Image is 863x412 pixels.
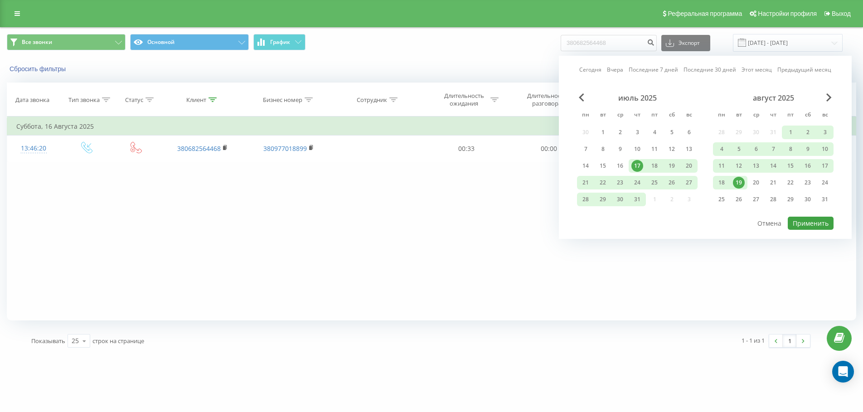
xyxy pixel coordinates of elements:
div: 2 [614,126,626,138]
div: пн 7 июля 2025 г. [577,142,594,156]
div: 16 [802,160,814,172]
td: 00:00 [508,136,591,162]
div: 29 [785,194,796,205]
div: 7 [580,143,591,155]
div: 9 [802,143,814,155]
div: пт 1 авг. 2025 г. [782,126,799,139]
div: 9 [614,143,626,155]
div: 20 [683,160,695,172]
abbr: пятница [784,109,797,122]
div: 19 [666,160,678,172]
abbr: четверг [766,109,780,122]
div: август 2025 [713,93,834,102]
div: пн 4 авг. 2025 г. [713,142,730,156]
div: 29 [597,194,609,205]
div: пн 18 авг. 2025 г. [713,176,730,189]
div: 21 [580,177,591,189]
div: пт 25 июля 2025 г. [646,176,663,189]
abbr: вторник [596,109,610,122]
input: Поиск по номеру [561,35,657,51]
div: чт 21 авг. 2025 г. [765,176,782,189]
div: 31 [631,194,643,205]
div: чт 31 июля 2025 г. [629,193,646,206]
div: 8 [785,143,796,155]
div: 3 [819,126,831,138]
span: Previous Month [579,93,584,102]
div: ср 9 июля 2025 г. [611,142,629,156]
div: ср 27 авг. 2025 г. [747,193,765,206]
div: чт 14 авг. 2025 г. [765,159,782,173]
div: Бизнес номер [263,96,302,104]
div: Длительность разговора [523,92,571,107]
div: вс 24 авг. 2025 г. [816,176,834,189]
div: вт 22 июля 2025 г. [594,176,611,189]
div: 11 [649,143,660,155]
button: График [253,34,305,50]
div: сб 2 авг. 2025 г. [799,126,816,139]
div: Сотрудник [357,96,387,104]
div: 27 [750,194,762,205]
div: вс 17 авг. 2025 г. [816,159,834,173]
div: июль 2025 [577,93,698,102]
abbr: понедельник [715,109,728,122]
abbr: вторник [732,109,746,122]
div: 10 [631,143,643,155]
div: пт 29 авг. 2025 г. [782,193,799,206]
div: пн 11 авг. 2025 г. [713,159,730,173]
div: 30 [614,194,626,205]
button: Применить [788,217,834,230]
div: 13:46:20 [16,140,51,157]
span: Все звонки [22,39,52,46]
div: 12 [733,160,745,172]
div: 1 - 1 из 1 [742,336,765,345]
div: 10 [819,143,831,155]
div: 25 [72,336,79,345]
div: 3 [631,126,643,138]
div: 7 [767,143,779,155]
span: Next Month [826,93,832,102]
button: Основной [130,34,249,50]
div: ср 30 июля 2025 г. [611,193,629,206]
div: Open Intercom Messenger [832,361,854,383]
div: чт 7 авг. 2025 г. [765,142,782,156]
abbr: воскресенье [682,109,696,122]
div: пн 25 авг. 2025 г. [713,193,730,206]
div: 30 [802,194,814,205]
div: чт 28 авг. 2025 г. [765,193,782,206]
div: Дата звонка [15,96,49,104]
div: 23 [802,177,814,189]
div: 22 [785,177,796,189]
div: 1 [597,126,609,138]
div: 1 [785,126,796,138]
div: сб 26 июля 2025 г. [663,176,680,189]
div: пн 14 июля 2025 г. [577,159,594,173]
button: Экспорт [661,35,710,51]
div: 19 [733,177,745,189]
div: 25 [649,177,660,189]
div: пт 4 июля 2025 г. [646,126,663,139]
td: 00:33 [425,136,508,162]
div: вт 15 июля 2025 г. [594,159,611,173]
abbr: суббота [801,109,815,122]
div: 21 [767,177,779,189]
div: 26 [666,177,678,189]
div: вт 8 июля 2025 г. [594,142,611,156]
abbr: среда [749,109,763,122]
a: 380682564468 [177,144,221,153]
div: вт 12 авг. 2025 г. [730,159,747,173]
a: 380977018899 [263,144,307,153]
div: 17 [819,160,831,172]
div: 11 [716,160,727,172]
div: ср 23 июля 2025 г. [611,176,629,189]
div: ср 6 авг. 2025 г. [747,142,765,156]
div: Тип звонка [68,96,100,104]
a: Предыдущий месяц [777,65,831,74]
div: 14 [580,160,591,172]
abbr: среда [613,109,627,122]
div: Клиент [186,96,206,104]
div: пт 22 авг. 2025 г. [782,176,799,189]
span: строк на странице [92,337,144,345]
div: ср 20 авг. 2025 г. [747,176,765,189]
abbr: пятница [648,109,661,122]
a: 1 [783,334,796,347]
